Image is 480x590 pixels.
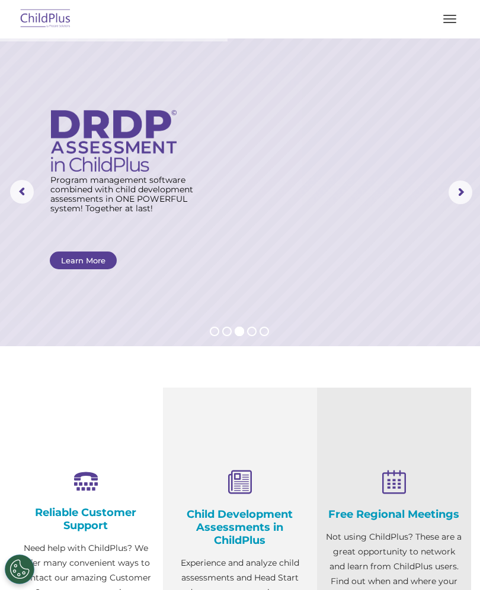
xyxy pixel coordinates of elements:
[172,508,308,547] h4: Child Development Assessments in ChildPlus
[50,175,204,213] rs-layer: Program management software combined with child development assessments in ONE POWERFUL system! T...
[326,508,462,521] h4: Free Regional Meetings
[18,506,154,532] h4: Reliable Customer Support
[51,110,177,172] img: DRDP Assessment in ChildPlus
[5,554,34,584] button: Cookies Settings
[18,5,73,33] img: ChildPlus by Procare Solutions
[50,252,117,269] a: Learn More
